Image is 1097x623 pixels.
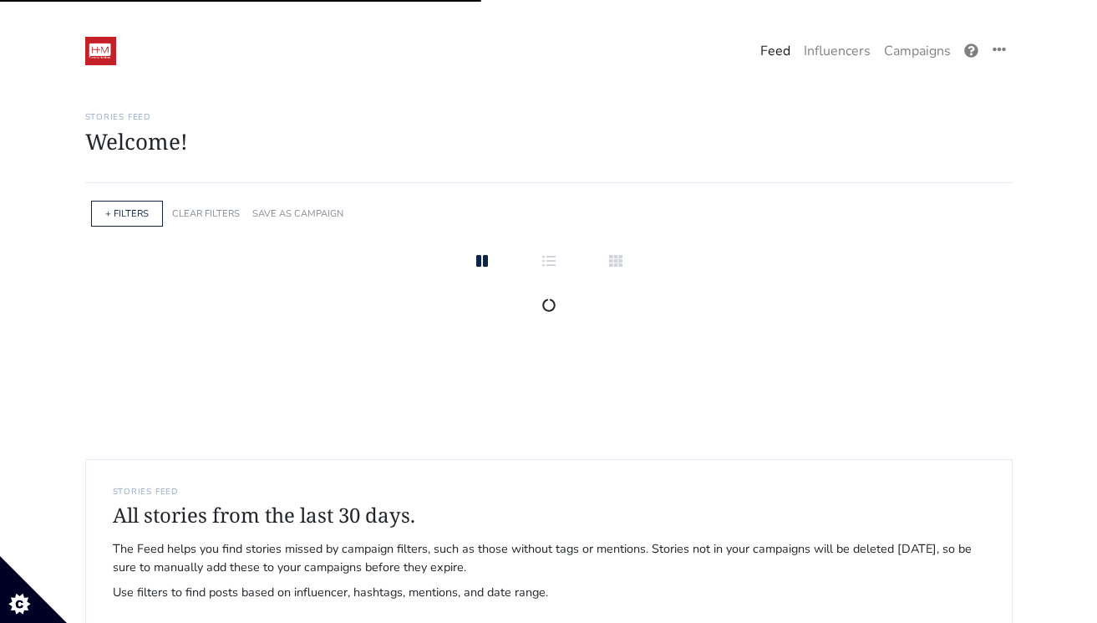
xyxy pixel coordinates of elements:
img: 19:52:48_1547236368 [85,37,116,65]
h1: Welcome! [85,129,1013,155]
a: Influencers [797,34,877,68]
h4: All stories from the last 30 days. [113,503,985,528]
a: CLEAR FILTERS [172,207,240,220]
a: Campaigns [877,34,957,68]
a: SAVE AS CAMPAIGN [252,207,343,220]
a: + FILTERS [105,207,149,220]
a: Feed [754,34,797,68]
span: Use filters to find posts based on influencer, hashtags, mentions, and date range. [113,584,985,602]
span: The Feed helps you find stories missed by campaign filters, such as those without tags or mention... [113,540,985,576]
h6: STORIES FEED [113,487,985,497]
h6: Stories Feed [85,112,1013,122]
